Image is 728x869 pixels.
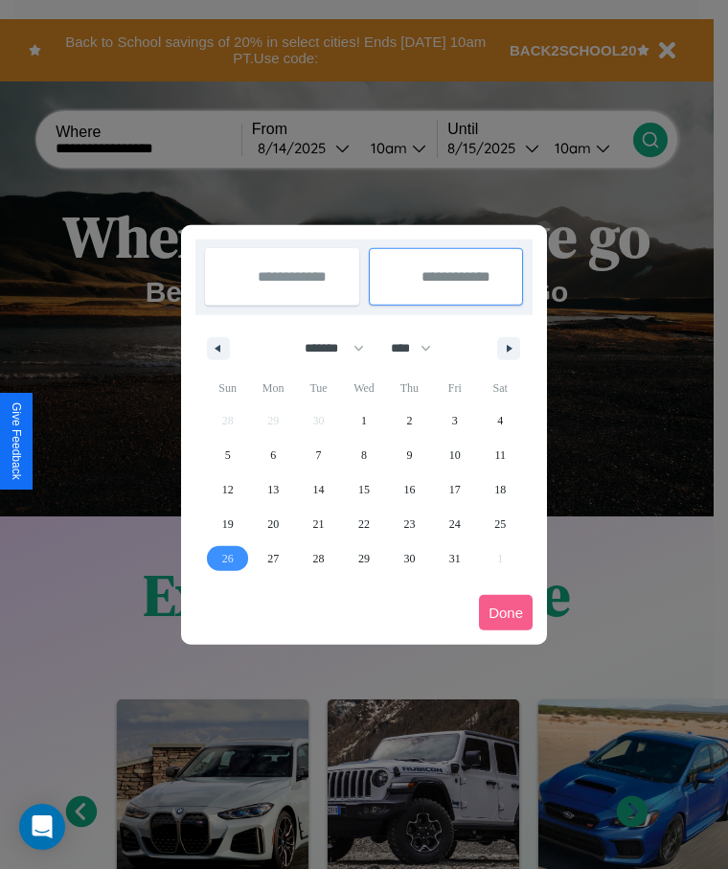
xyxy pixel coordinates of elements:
[387,507,432,541] button: 23
[267,507,279,541] span: 20
[494,472,506,507] span: 18
[494,507,506,541] span: 25
[432,507,477,541] button: 24
[341,373,386,403] span: Wed
[361,403,367,438] span: 1
[222,507,234,541] span: 19
[296,373,341,403] span: Tue
[358,541,370,576] span: 29
[222,472,234,507] span: 12
[267,472,279,507] span: 13
[250,438,295,472] button: 6
[267,541,279,576] span: 27
[205,472,250,507] button: 12
[313,472,325,507] span: 14
[341,403,386,438] button: 1
[296,541,341,576] button: 28
[387,472,432,507] button: 16
[406,438,412,472] span: 9
[387,403,432,438] button: 2
[341,507,386,541] button: 22
[403,541,415,576] span: 30
[387,373,432,403] span: Thu
[10,402,23,480] div: Give Feedback
[403,507,415,541] span: 23
[205,373,250,403] span: Sun
[449,472,461,507] span: 17
[341,472,386,507] button: 15
[406,403,412,438] span: 2
[341,438,386,472] button: 8
[432,373,477,403] span: Fri
[358,507,370,541] span: 22
[479,595,533,630] button: Done
[250,472,295,507] button: 13
[403,472,415,507] span: 16
[296,507,341,541] button: 21
[449,541,461,576] span: 31
[361,438,367,472] span: 8
[205,438,250,472] button: 5
[205,541,250,576] button: 26
[341,541,386,576] button: 29
[313,541,325,576] span: 28
[432,438,477,472] button: 10
[296,472,341,507] button: 14
[478,403,523,438] button: 4
[358,472,370,507] span: 15
[270,438,276,472] span: 6
[432,541,477,576] button: 31
[250,507,295,541] button: 20
[478,472,523,507] button: 18
[313,507,325,541] span: 21
[432,472,477,507] button: 17
[449,507,461,541] span: 24
[497,403,503,438] span: 4
[432,403,477,438] button: 3
[250,373,295,403] span: Mon
[205,507,250,541] button: 19
[494,438,506,472] span: 11
[222,541,234,576] span: 26
[478,507,523,541] button: 25
[478,373,523,403] span: Sat
[478,438,523,472] button: 11
[250,541,295,576] button: 27
[449,438,461,472] span: 10
[452,403,458,438] span: 3
[225,438,231,472] span: 5
[387,438,432,472] button: 9
[387,541,432,576] button: 30
[19,804,65,850] div: Open Intercom Messenger
[296,438,341,472] button: 7
[316,438,322,472] span: 7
